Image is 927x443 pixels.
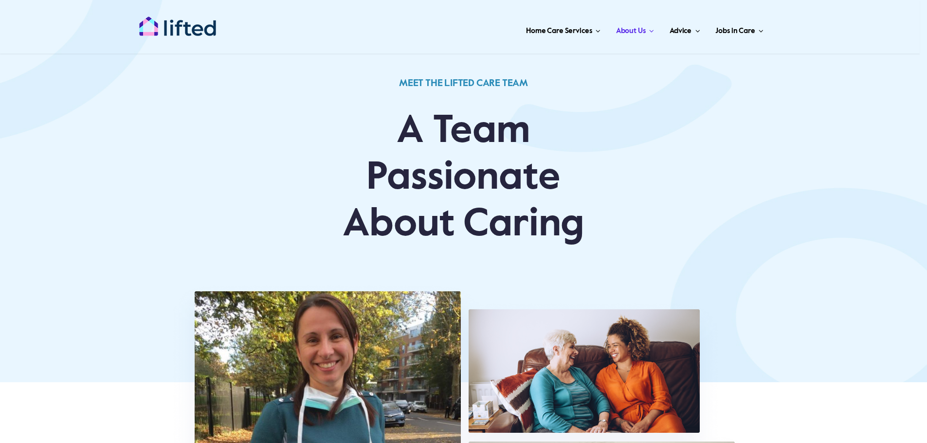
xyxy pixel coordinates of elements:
a: About Us [613,15,657,44]
nav: Main Menu [248,15,766,44]
a: lifted-logo [139,16,217,26]
h1: MEET THE LIFTED CARE TEAM [309,64,618,103]
a: Jobs in Care [712,15,766,44]
span: Home Care Services [526,23,592,39]
span: Jobs in Care [715,23,755,39]
span: About Us [616,23,646,39]
a: Home Care Services [523,15,603,44]
span: A Team Passionate About Caring [343,112,585,244]
span: Advice [670,23,691,39]
a: Advice [667,15,703,44]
